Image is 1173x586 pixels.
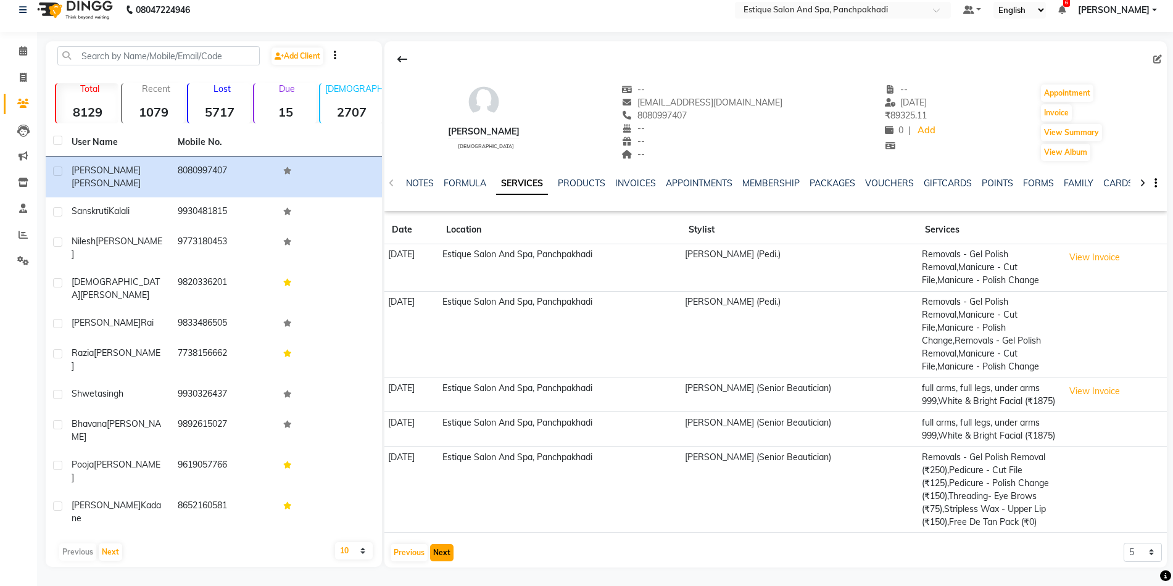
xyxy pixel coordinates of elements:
a: PRODUCTS [558,178,605,189]
span: Nilesh [72,236,96,247]
span: -- [622,136,645,147]
td: [DATE] [384,378,439,412]
td: Removals - Gel Polish Removal (₹250),Pedicure - Cut File (₹125),Pedicure - Polish Change (₹150),T... [918,447,1059,533]
td: 9773180453 [170,228,276,268]
button: View Album [1041,144,1090,161]
td: 9930326437 [170,380,276,410]
span: pooja [72,459,94,470]
td: [PERSON_NAME] (Senior Beautician) [681,378,918,412]
p: [DEMOGRAPHIC_DATA] [325,83,383,94]
a: POINTS [982,178,1013,189]
td: 9930481815 [170,197,276,228]
td: Removals - Gel Polish Removal,Manicure - Cut File,Manicure - Polish Change [918,244,1059,292]
img: avatar [465,83,502,120]
span: [PERSON_NAME] [72,347,160,371]
span: [EMAIL_ADDRESS][DOMAIN_NAME] [622,97,783,108]
td: Estique Salon And Spa, Panchpakhadi [439,291,681,378]
span: [DEMOGRAPHIC_DATA] [458,143,514,149]
span: Sanskruti [72,205,109,217]
td: full arms, full legs, under arms 999,White & Bright Facial (₹1875) [918,378,1059,412]
span: -- [622,123,645,134]
div: [PERSON_NAME] [448,125,520,138]
span: [PERSON_NAME] [1078,4,1150,17]
span: Razia [72,347,94,358]
a: GIFTCARDS [924,178,972,189]
span: 89325.11 [885,110,927,121]
p: Total [61,83,118,94]
button: Appointment [1041,85,1093,102]
td: [PERSON_NAME] (Senior Beautician) [681,447,918,533]
span: Kalali [109,205,130,217]
span: [DEMOGRAPHIC_DATA] [72,276,160,300]
p: Lost [193,83,251,94]
span: singh [102,388,123,399]
input: Search by Name/Mobile/Email/Code [57,46,260,65]
strong: 15 [254,104,317,120]
th: Services [918,216,1059,244]
button: Invoice [1041,104,1072,122]
p: Recent [127,83,184,94]
th: Location [439,216,681,244]
strong: 8129 [56,104,118,120]
span: -- [885,84,908,95]
span: 0 [885,125,903,136]
td: 7738156662 [170,339,276,380]
div: Back to Client [389,47,415,71]
th: User Name [64,128,170,157]
td: Estique Salon And Spa, Panchpakhadi [439,244,681,292]
td: 8080997407 [170,157,276,197]
td: 9619057766 [170,451,276,492]
span: [DATE] [885,97,927,108]
a: Add Client [271,47,323,65]
a: FORMS [1023,178,1054,189]
a: APPOINTMENTS [666,178,732,189]
td: full arms, full legs, under arms 999,White & Bright Facial (₹1875) [918,412,1059,447]
a: NOTES [406,178,434,189]
span: shweta [72,388,102,399]
td: [DATE] [384,244,439,292]
strong: 5717 [188,104,251,120]
span: | [908,124,911,137]
span: 8080997407 [622,110,687,121]
p: Due [257,83,317,94]
td: Removals - Gel Polish Removal,Manicure - Cut File,Manicure - Polish Change,Removals - Gel Polish ... [918,291,1059,378]
a: SERVICES [496,173,548,195]
a: FORMULA [444,178,486,189]
span: [PERSON_NAME] [72,165,141,176]
span: ₹ [885,110,890,121]
button: Next [99,543,122,561]
button: View Invoice [1064,248,1125,267]
th: Stylist [681,216,918,244]
a: VOUCHERS [865,178,914,189]
span: [PERSON_NAME] [72,178,141,189]
a: INVOICES [615,178,656,189]
td: Estique Salon And Spa, Panchpakhadi [439,412,681,447]
td: [PERSON_NAME] (Pedi.) [681,244,918,292]
a: FAMILY [1064,178,1093,189]
a: MEMBERSHIP [742,178,800,189]
td: [DATE] [384,412,439,447]
td: Estique Salon And Spa, Panchpakhadi [439,447,681,533]
a: CARDS [1103,178,1134,189]
span: [PERSON_NAME] [72,418,161,442]
span: Bhavana [72,418,107,429]
th: Date [384,216,439,244]
button: Next [430,544,454,561]
span: Rai [141,317,154,328]
td: 8652160581 [170,492,276,532]
span: -- [622,149,645,160]
td: Estique Salon And Spa, Panchpakhadi [439,378,681,412]
button: View Summary [1041,124,1102,141]
td: 9892615027 [170,410,276,451]
td: 9820336201 [170,268,276,309]
td: [PERSON_NAME] (Pedi.) [681,291,918,378]
span: [PERSON_NAME] [72,459,160,483]
span: [PERSON_NAME] [72,317,141,328]
strong: 2707 [320,104,383,120]
button: Previous [391,544,428,561]
td: 9833486505 [170,309,276,339]
td: [PERSON_NAME] (Senior Beautician) [681,412,918,447]
th: Mobile No. [170,128,276,157]
strong: 1079 [122,104,184,120]
span: [PERSON_NAME] [80,289,149,300]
